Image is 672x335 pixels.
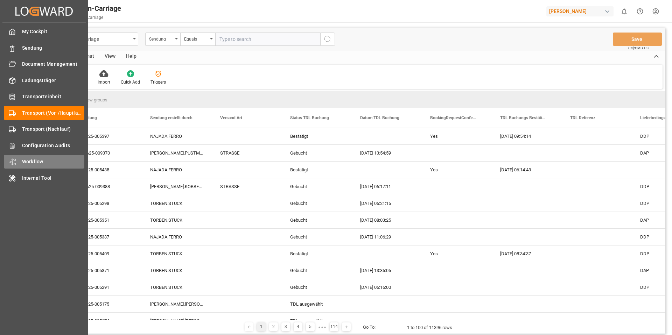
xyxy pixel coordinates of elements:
[613,33,662,46] button: Save
[4,41,84,55] a: Sendung
[290,195,343,212] div: Gebucht
[290,296,343,312] div: TDL ausgewählt
[80,115,97,120] span: Sendung
[22,142,85,149] span: Configuration Audits
[430,246,483,262] div: Yes
[72,162,142,178] div: FKA25-005435
[430,162,483,178] div: Yes
[215,33,320,46] input: Type to search
[4,122,84,136] a: Transport (Nachlauf)
[142,262,212,279] div: TORBEN.STUCK
[290,229,343,245] div: Gebucht
[290,279,343,295] div: Gebucht
[142,128,212,144] div: NAJADA.FERRO
[142,162,212,178] div: NAJADA.FERRO
[492,162,562,178] div: [DATE] 06:14:43
[212,145,282,161] div: STRASSE
[22,44,85,52] span: Sendung
[257,322,266,331] div: 1
[72,245,142,262] div: FKA25-005409
[352,145,422,161] div: [DATE] 13:54:59
[492,245,562,262] div: [DATE] 08:34:37
[4,25,84,38] a: My Cockpit
[430,115,477,120] span: BookingRequestConfirmation
[22,109,85,117] span: Transport (Vor-/Hauptlauf)
[352,195,422,212] div: [DATE] 06:21:15
[72,212,142,228] div: FKA25-005351
[4,90,84,104] a: Transporteinheit
[180,33,215,46] button: open menu
[290,313,343,329] div: TDL ausgewählt
[4,171,84,185] a: Internal Tool
[632,3,648,19] button: Help Center
[330,322,338,331] div: 114
[145,33,180,46] button: open menu
[640,115,671,120] span: Lieferbedingung
[72,195,142,212] div: FKA25-005298
[320,33,335,46] button: search button
[290,212,343,228] div: Gebucht
[72,178,142,195] div: QKA25-009388
[628,45,649,51] span: Ctrl/CMD + S
[142,279,212,295] div: TORBEN.STUCK
[616,3,632,19] button: show 0 new notifications
[294,322,302,331] div: 4
[22,93,85,100] span: Transporteinheit
[407,324,452,331] div: 1 to 100 of 11396 rows
[72,229,142,245] div: FKA25-005337
[4,106,84,120] a: Transport (Vor-/Hauptlauf)
[99,51,121,63] div: View
[149,34,173,42] div: Sendung
[184,34,208,42] div: Equals
[290,162,343,178] div: Bestätigt
[22,158,85,165] span: Workflow
[150,115,192,120] span: Sendung erstellt durch
[352,279,422,295] div: [DATE] 06:16:00
[220,115,242,120] span: Versand Art
[4,155,84,169] a: Workflow
[72,262,142,279] div: FKA25-005371
[290,115,329,120] span: Status TDL Buchung
[352,262,422,279] div: [DATE] 13:35:05
[492,128,562,144] div: [DATE] 09:54:14
[290,179,343,195] div: Gebucht
[72,296,142,312] div: FKA25-005175
[72,313,142,329] div: FKA25-005174
[150,79,166,85] div: Triggers
[121,51,142,63] div: Help
[4,73,84,87] a: Ladungsträger
[352,212,422,228] div: [DATE] 08:03:25
[500,115,547,120] span: TDL Buchungs Bestätigungs Datum
[212,178,282,195] div: STRASSE
[281,322,290,331] div: 3
[318,325,326,330] div: ● ● ●
[4,57,84,71] a: Document Management
[22,28,85,35] span: My Cockpit
[352,229,422,245] div: [DATE] 11:06:29
[22,60,85,68] span: Document Management
[430,128,483,144] div: Yes
[142,229,212,245] div: NAJADA.FERRO
[22,174,85,182] span: Internal Tool
[142,195,212,212] div: TORBEN.STUCK
[22,77,85,84] span: Ladungsträger
[290,263,343,279] div: Gebucht
[142,212,212,228] div: TORBEN.STUCK
[546,6,614,16] div: [PERSON_NAME]
[142,178,212,195] div: [PERSON_NAME].KOBBENBRING
[142,313,212,329] div: [PERSON_NAME].[PERSON_NAME]
[269,322,278,331] div: 2
[306,322,315,331] div: 5
[363,324,376,331] div: Go To:
[360,115,399,120] span: Datum TDL Buchung
[121,79,140,85] div: Quick Add
[142,296,212,312] div: [PERSON_NAME].[PERSON_NAME]
[4,138,84,152] a: Configuration Audits
[142,145,212,161] div: [PERSON_NAME].PUSTMUELLER
[98,79,110,85] div: Import
[290,145,343,161] div: Gebucht
[546,5,616,18] button: [PERSON_NAME]
[72,145,142,161] div: QKA25-009373
[352,178,422,195] div: [DATE] 06:17:11
[142,245,212,262] div: TORBEN.STUCK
